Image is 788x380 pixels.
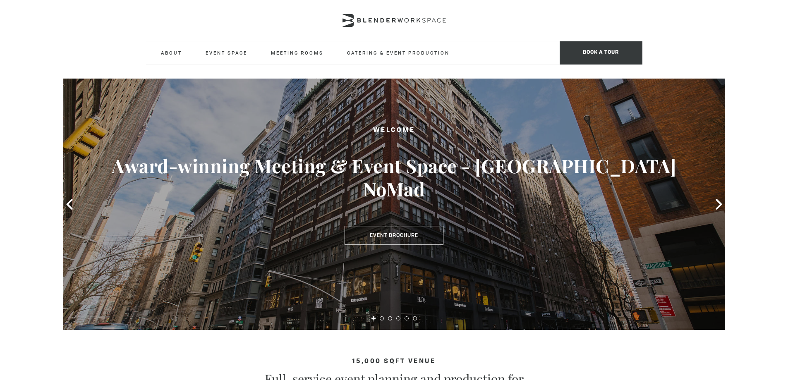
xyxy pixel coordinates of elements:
[345,226,443,245] a: Event Brochure
[264,41,330,64] a: Meeting Rooms
[96,125,692,136] h2: Welcome
[560,41,642,65] span: Book a tour
[146,358,642,365] h4: 15,000 sqft venue
[199,41,254,64] a: Event Space
[154,41,189,64] a: About
[96,154,692,201] h3: Award-winning Meeting & Event Space - [GEOGRAPHIC_DATA] NoMad
[340,41,456,64] a: Catering & Event Production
